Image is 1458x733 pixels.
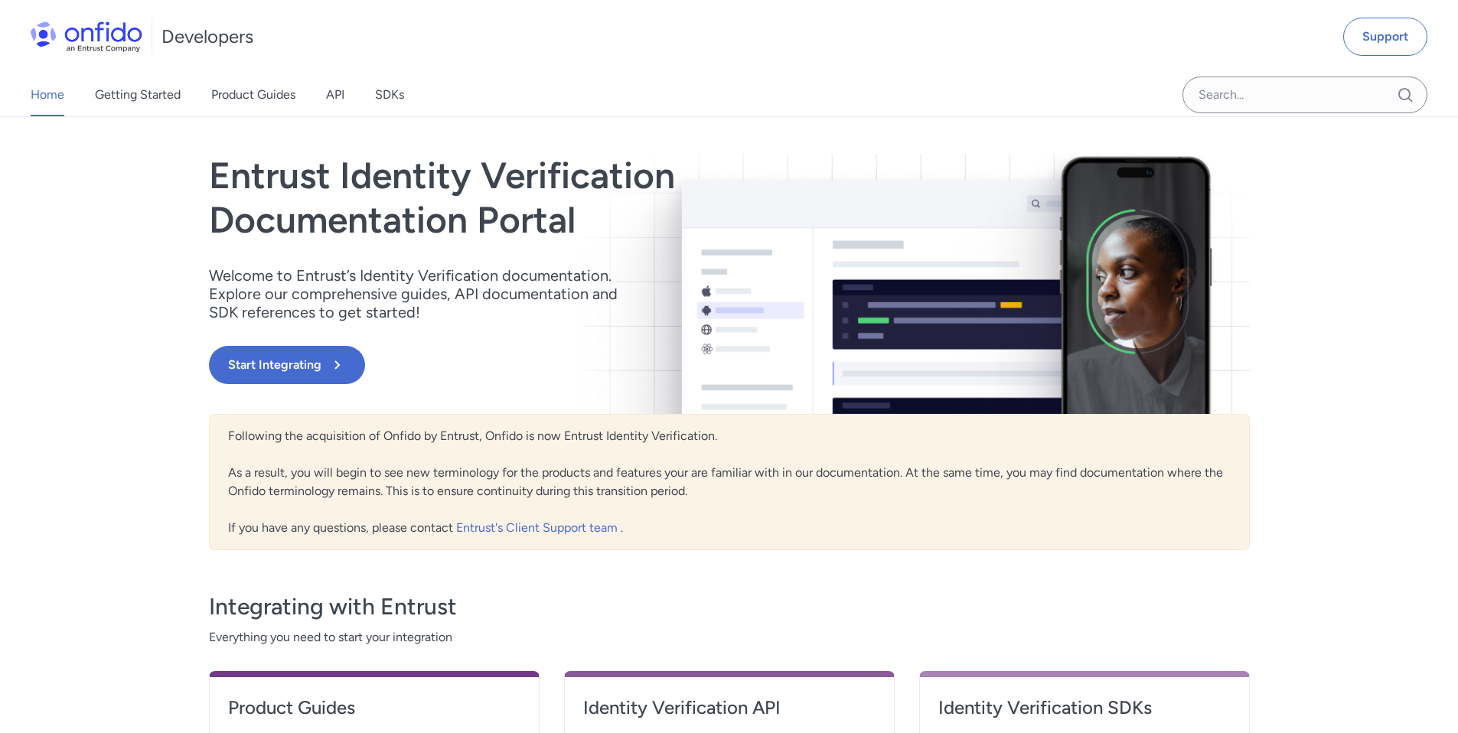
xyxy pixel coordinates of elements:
h4: Identity Verification SDKs [938,696,1231,720]
a: SDKs [375,73,404,116]
span: Everything you need to start your integration [209,628,1250,647]
a: API [326,73,344,116]
h4: Product Guides [228,696,520,720]
h1: Entrust Identity Verification Documentation Portal [209,154,938,242]
a: Identity Verification SDKs [938,696,1231,732]
img: Onfido Logo [31,21,142,52]
div: Following the acquisition of Onfido by Entrust, Onfido is now Entrust Identity Verification. As a... [209,414,1250,550]
a: Product Guides [211,73,295,116]
a: Support [1343,18,1427,56]
a: Entrust's Client Support team [456,520,621,535]
a: Product Guides [228,696,520,732]
a: Home [31,73,64,116]
a: Getting Started [95,73,181,116]
h3: Integrating with Entrust [209,591,1250,622]
h4: Identity Verification API [583,696,876,720]
a: Identity Verification API [583,696,876,732]
input: Onfido search input field [1182,77,1427,113]
h1: Developers [161,24,253,49]
p: Welcome to Entrust’s Identity Verification documentation. Explore our comprehensive guides, API d... [209,266,638,321]
a: Start Integrating [209,346,938,384]
button: Start Integrating [209,346,365,384]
